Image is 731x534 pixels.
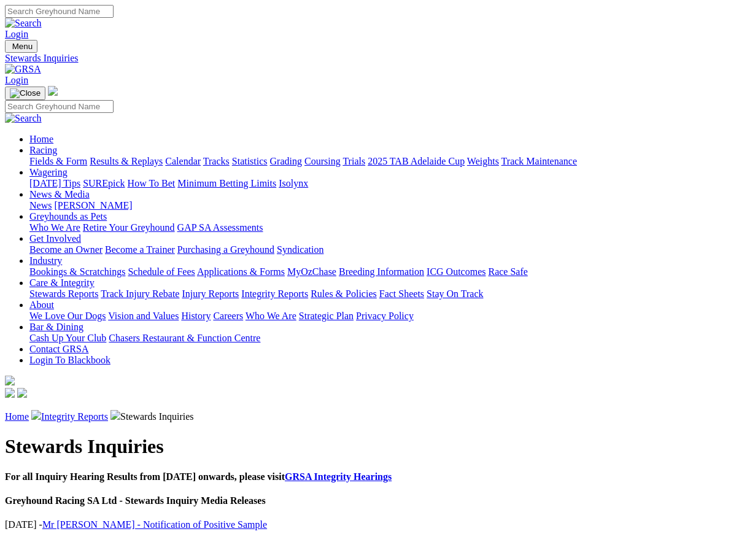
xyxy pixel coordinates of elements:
[29,288,98,299] a: Stewards Reports
[5,471,392,482] b: For all Inquiry Hearing Results from [DATE] onwards, please visit
[29,222,726,233] div: Greyhounds as Pets
[5,113,42,124] img: Search
[29,233,81,244] a: Get Involved
[83,178,125,188] a: SUREpick
[29,189,90,199] a: News & Media
[48,86,58,96] img: logo-grsa-white.png
[181,311,211,321] a: History
[108,311,179,321] a: Vision and Values
[90,156,163,166] a: Results & Replays
[31,410,41,420] img: chevron-right.svg
[29,178,726,189] div: Wagering
[29,222,80,233] a: Who We Are
[246,311,296,321] a: Who We Are
[277,244,323,255] a: Syndication
[5,87,45,100] button: Toggle navigation
[29,288,726,300] div: Care & Integrity
[177,222,263,233] a: GAP SA Assessments
[5,29,28,39] a: Login
[501,156,577,166] a: Track Maintenance
[197,266,285,277] a: Applications & Forms
[29,311,106,321] a: We Love Our Dogs
[29,244,102,255] a: Become an Owner
[379,288,424,299] a: Fact Sheets
[232,156,268,166] a: Statistics
[5,5,114,18] input: Search
[101,288,179,299] a: Track Injury Rebate
[203,156,230,166] a: Tracks
[29,277,95,288] a: Care & Integrity
[29,167,68,177] a: Wagering
[5,64,41,75] img: GRSA
[5,18,42,29] img: Search
[5,410,726,422] p: Stewards Inquiries
[270,156,302,166] a: Grading
[5,411,29,422] a: Home
[128,266,195,277] a: Schedule of Fees
[368,156,465,166] a: 2025 TAB Adelaide Cup
[182,288,239,299] a: Injury Reports
[29,300,54,310] a: About
[5,435,726,458] h1: Stewards Inquiries
[29,211,107,222] a: Greyhounds as Pets
[29,266,125,277] a: Bookings & Scratchings
[29,355,110,365] a: Login To Blackbook
[29,178,80,188] a: [DATE] Tips
[165,156,201,166] a: Calendar
[356,311,414,321] a: Privacy Policy
[177,178,276,188] a: Minimum Betting Limits
[41,411,108,422] a: Integrity Reports
[5,519,726,530] p: [DATE] -
[467,156,499,166] a: Weights
[105,244,175,255] a: Become a Trainer
[311,288,377,299] a: Rules & Policies
[29,255,62,266] a: Industry
[29,322,83,332] a: Bar & Dining
[54,200,132,211] a: [PERSON_NAME]
[5,376,15,385] img: logo-grsa-white.png
[29,311,726,322] div: About
[342,156,365,166] a: Trials
[29,200,726,211] div: News & Media
[29,156,726,167] div: Racing
[29,266,726,277] div: Industry
[17,388,27,398] img: twitter.svg
[29,134,53,144] a: Home
[304,156,341,166] a: Coursing
[10,88,41,98] img: Close
[5,40,37,53] button: Toggle navigation
[279,178,308,188] a: Isolynx
[299,311,354,321] a: Strategic Plan
[5,495,726,506] h4: Greyhound Racing SA Ltd - Stewards Inquiry Media Releases
[110,410,120,420] img: chevron-right.svg
[29,200,52,211] a: News
[213,311,243,321] a: Careers
[427,288,483,299] a: Stay On Track
[12,42,33,51] span: Menu
[5,75,28,85] a: Login
[128,178,176,188] a: How To Bet
[29,244,726,255] div: Get Involved
[29,333,726,344] div: Bar & Dining
[488,266,527,277] a: Race Safe
[29,156,87,166] a: Fields & Form
[29,344,88,354] a: Contact GRSA
[29,333,106,343] a: Cash Up Your Club
[177,244,274,255] a: Purchasing a Greyhound
[5,100,114,113] input: Search
[285,471,392,482] a: GRSA Integrity Hearings
[42,519,267,530] a: Mr [PERSON_NAME] - Notification of Positive Sample
[287,266,336,277] a: MyOzChase
[29,145,57,155] a: Racing
[241,288,308,299] a: Integrity Reports
[5,53,726,64] a: Stewards Inquiries
[339,266,424,277] a: Breeding Information
[5,388,15,398] img: facebook.svg
[83,222,175,233] a: Retire Your Greyhound
[109,333,260,343] a: Chasers Restaurant & Function Centre
[427,266,485,277] a: ICG Outcomes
